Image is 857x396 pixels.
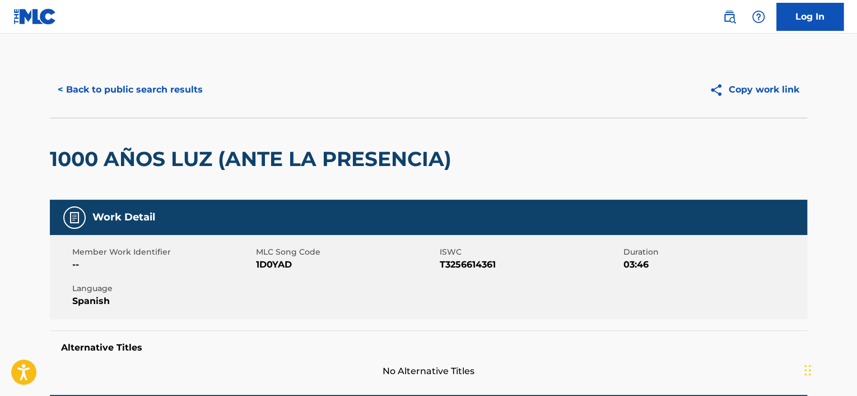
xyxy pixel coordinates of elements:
span: No Alternative Titles [50,365,807,378]
span: Language [72,283,253,294]
h5: Work Detail [92,211,155,224]
h5: Alternative Titles [61,342,796,353]
span: 1D0YAD [256,258,437,271]
span: 03:46 [623,258,804,271]
a: Log In [776,3,844,31]
img: Work Detail [68,211,81,224]
button: < Back to public search results [50,76,211,104]
span: Spanish [72,294,253,308]
span: Member Work Identifier [72,246,253,258]
img: Copy work link [709,83,729,97]
div: Help [747,6,770,28]
h2: 1000 AÑOS LUZ (ANTE LA PRESENCIA) [50,146,457,172]
span: Duration [623,246,804,258]
span: T3256614361 [440,258,621,271]
iframe: Chat Widget [801,342,857,396]
button: Copy work link [701,76,807,104]
span: ISWC [440,246,621,258]
img: MLC Logo [13,8,57,25]
img: search [723,10,736,24]
div: Arrastrar [804,353,811,387]
span: MLC Song Code [256,246,437,258]
a: Public Search [718,6,740,28]
img: help [752,10,765,24]
span: -- [72,258,253,271]
div: Widget de chat [801,342,857,396]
